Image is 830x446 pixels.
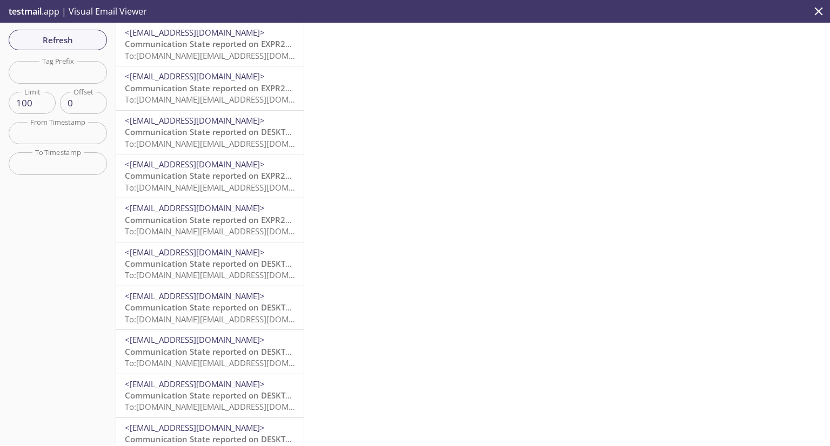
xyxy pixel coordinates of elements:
span: <[EMAIL_ADDRESS][DOMAIN_NAME]> [125,159,265,170]
span: To: [DOMAIN_NAME][EMAIL_ADDRESS][DOMAIN_NAME] [125,401,330,412]
span: <[EMAIL_ADDRESS][DOMAIN_NAME]> [125,379,265,389]
span: To: [DOMAIN_NAME][EMAIL_ADDRESS][DOMAIN_NAME] [125,138,330,149]
div: <[EMAIL_ADDRESS][DOMAIN_NAME]>Communication State reported on DESKTOP-EAVHVPO, HQ, Evolv Technolo... [116,374,304,417]
span: Communication State reported on DESKTOP-EAVHVPO, HQ, Evolv Technology AppTest - Lab at [DATE] 09 [125,346,528,357]
span: <[EMAIL_ADDRESS][DOMAIN_NAME]> [125,27,265,38]
span: <[EMAIL_ADDRESS][DOMAIN_NAME]> [125,247,265,258]
div: <[EMAIL_ADDRESS][DOMAIN_NAME]>Communication State reported on EXPR200007CT, Gate 3, Evolv_VMS at ... [116,23,304,66]
span: Communication State reported on EXPR200007CT, Gate 3, Evolv_VMS at [DATE] 10:58:31 [125,38,467,49]
span: testmail [9,5,42,17]
div: <[EMAIL_ADDRESS][DOMAIN_NAME]>Communication State reported on EXPR200007CT, Gate 3, Evolv_VMS at ... [116,198,304,241]
span: Communication State reported on DESKTOP-EAVHVPO, HQ, Evolv Technology AppTest - Lab at [DATE] 09 [125,258,528,269]
span: To: [DOMAIN_NAME][EMAIL_ADDRESS][DOMAIN_NAME] [125,269,330,280]
span: Communication State reported on DESKTOP-EAVHVPO, HQ, Evolv Technology AppTest - Lab at [DATE] 09 [125,434,528,444]
span: Communication State reported on DESKTOP-EAVHVPO, HQ, Evolv Technology AppTest - Lab at [DATE] 09 [125,302,528,313]
div: <[EMAIL_ADDRESS][DOMAIN_NAME]>Communication State reported on DESKTOP-EAVHVPO, HQ, Evolv Technolo... [116,286,304,329]
span: <[EMAIL_ADDRESS][DOMAIN_NAME]> [125,71,265,82]
span: To: [DOMAIN_NAME][EMAIL_ADDRESS][DOMAIN_NAME] [125,182,330,193]
span: Communication State reported on EXPR200007CT, Gate 3, Evolv_VMS at [DATE] 10:58:31 [125,83,467,93]
div: <[EMAIL_ADDRESS][DOMAIN_NAME]>Communication State reported on DESKTOP-EAVHVPO, HQ, Evolv Technolo... [116,242,304,286]
span: <[EMAIL_ADDRESS][DOMAIN_NAME]> [125,334,265,345]
span: <[EMAIL_ADDRESS][DOMAIN_NAME]> [125,422,265,433]
span: To: [DOMAIN_NAME][EMAIL_ADDRESS][DOMAIN_NAME] [125,226,330,236]
span: To: [DOMAIN_NAME][EMAIL_ADDRESS][DOMAIN_NAME] [125,94,330,105]
span: To: [DOMAIN_NAME][EMAIL_ADDRESS][DOMAIN_NAME] [125,314,330,325]
button: Refresh [9,30,107,50]
span: <[EMAIL_ADDRESS][DOMAIN_NAME]> [125,115,265,126]
span: To: [DOMAIN_NAME][EMAIL_ADDRESS][DOMAIN_NAME] [125,357,330,368]
span: Communication State reported on EXPR200007CT, Gate 3, Evolv_VMS at [DATE] 10:58:31 [125,214,467,225]
span: Communication State reported on DESKTOP-EAVHVPO, HQ, Evolv Technology AppTest - Lab at [DATE] 09 [125,390,528,401]
span: <[EMAIL_ADDRESS][DOMAIN_NAME]> [125,290,265,301]
div: <[EMAIL_ADDRESS][DOMAIN_NAME]>Communication State reported on DESKTOP-EAVHVPO, HQ, Evolv Technolo... [116,330,304,373]
div: <[EMAIL_ADDRESS][DOMAIN_NAME]>Communication State reported on EXPR200007CT, Gate 3, Evolv_VMS at ... [116,66,304,110]
span: To: [DOMAIN_NAME][EMAIL_ADDRESS][DOMAIN_NAME] [125,50,330,61]
div: <[EMAIL_ADDRESS][DOMAIN_NAME]>Communication State reported on EXPR200007CT, Gate 3, Evolv_VMS at ... [116,154,304,198]
span: Refresh [17,33,98,47]
span: Communication State reported on DESKTOP-EAVHVPO, HQ, Evolv Technology AppTest - Lab at [DATE] 09 [125,126,528,137]
div: <[EMAIL_ADDRESS][DOMAIN_NAME]>Communication State reported on DESKTOP-EAVHVPO, HQ, Evolv Technolo... [116,111,304,154]
span: <[EMAIL_ADDRESS][DOMAIN_NAME]> [125,202,265,213]
span: Communication State reported on EXPR200007CT, Gate 3, Evolv_VMS at [DATE] 10:58:31 [125,170,467,181]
